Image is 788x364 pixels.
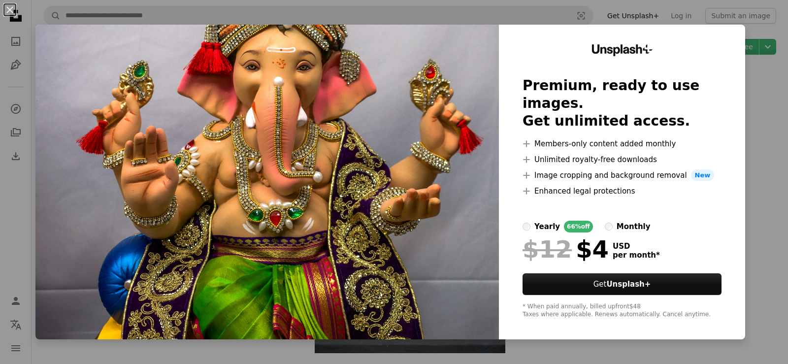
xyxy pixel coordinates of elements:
div: monthly [617,221,651,232]
div: $4 [523,236,609,262]
input: yearly66%off [523,223,530,231]
span: $12 [523,236,572,262]
div: * When paid annually, billed upfront $48 Taxes where applicable. Renews automatically. Cancel any... [523,303,722,319]
span: New [691,169,715,181]
li: Image cropping and background removal [523,169,722,181]
h2: Premium, ready to use images. Get unlimited access. [523,77,722,130]
button: GetUnsplash+ [523,273,722,295]
div: 66% off [564,221,593,232]
span: per month * [613,251,660,260]
input: monthly [605,223,613,231]
div: yearly [534,221,560,232]
span: USD [613,242,660,251]
li: Members-only content added monthly [523,138,722,150]
strong: Unsplash+ [606,280,651,289]
li: Unlimited royalty-free downloads [523,154,722,165]
li: Enhanced legal protections [523,185,722,197]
